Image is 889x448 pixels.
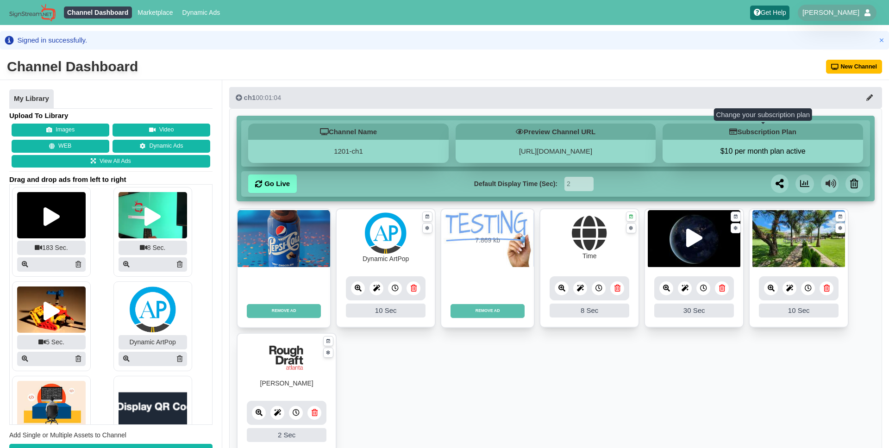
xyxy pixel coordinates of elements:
[260,379,313,388] div: [PERSON_NAME]
[441,210,534,268] img: 7.869 kb
[365,212,407,254] img: Artpop
[9,431,126,439] span: Add Single or Multiple Assets to Channel
[475,236,500,245] div: 7.869 kb
[654,304,734,317] div: 30 Sec
[229,87,882,108] button: ch100:01:04
[248,140,449,163] div: 1201-ch1
[248,124,449,140] h5: Channel Name
[363,254,409,264] div: Dynamic ArtPop
[270,236,297,245] div: 7.798 mb
[783,236,815,245] div: 496.308 kb
[119,381,187,427] img: P250x250 image processing20250226 476959 1x1av0z
[179,6,224,19] a: Dynamic Ads
[244,93,256,101] span: ch1
[826,60,883,74] button: New Channel
[12,124,109,137] button: Images
[759,304,839,317] div: 10 Sec
[130,286,176,333] img: Artpop
[550,304,629,317] div: 8 Sec
[113,140,210,153] a: Dynamic Ads
[17,381,86,427] img: P250x250 image processing20250303 538317 pjgcot
[752,210,845,268] img: 496.308 kb
[9,111,213,120] h4: Upload To Library
[877,36,886,45] button: Close
[7,57,138,76] div: Channel Dashboard
[12,140,109,153] button: WEB
[564,177,594,191] input: Seconds
[9,89,54,109] a: My Library
[134,6,176,19] a: Marketplace
[582,251,597,261] div: Time
[113,124,210,137] button: Video
[9,175,213,184] span: Drag and drop ads from left to right
[802,8,859,17] span: [PERSON_NAME]
[451,304,525,318] button: REMOVE AD
[238,210,330,268] img: 7.798 mb
[456,124,656,140] h5: Preview Channel URL
[663,124,863,140] h5: Subscription Plan
[12,155,210,168] a: View All Ads
[17,192,86,238] img: Screenshot25020250414 36890 w3lna8
[247,304,321,318] button: REMOVE AD
[119,192,187,238] img: Screenshot25020250414 36890 umqbko
[119,335,187,349] div: Dynamic ArtPop
[18,36,88,45] div: Signed in successfully.
[17,241,86,255] div: 183 Sec.
[266,337,307,379] img: Rough draft atlanta
[64,6,132,19] a: Channel Dashboard
[474,179,557,189] label: Default Display Time (Sec):
[9,4,56,22] img: Sign Stream.NET
[248,174,297,193] a: Go Live
[648,210,740,268] img: Screenshot25020240821 2 11ucwz1
[119,241,187,255] div: 8 Sec.
[247,428,326,442] div: 2 Sec
[17,286,86,333] img: Screenshot25020250319 22674 10cru2a
[236,93,281,102] div: 00:01:04
[750,6,789,20] a: Get Help
[519,147,592,155] a: [URL][DOMAIN_NAME]
[441,267,534,327] div: Own your channel — approve the ads you want and earn from them.
[663,147,863,156] button: $10 per month plan active
[238,267,330,327] div: Own your channel — approve the ads you want and earn from them.
[17,335,86,349] div: 5 Sec.
[346,304,426,317] div: 10 Sec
